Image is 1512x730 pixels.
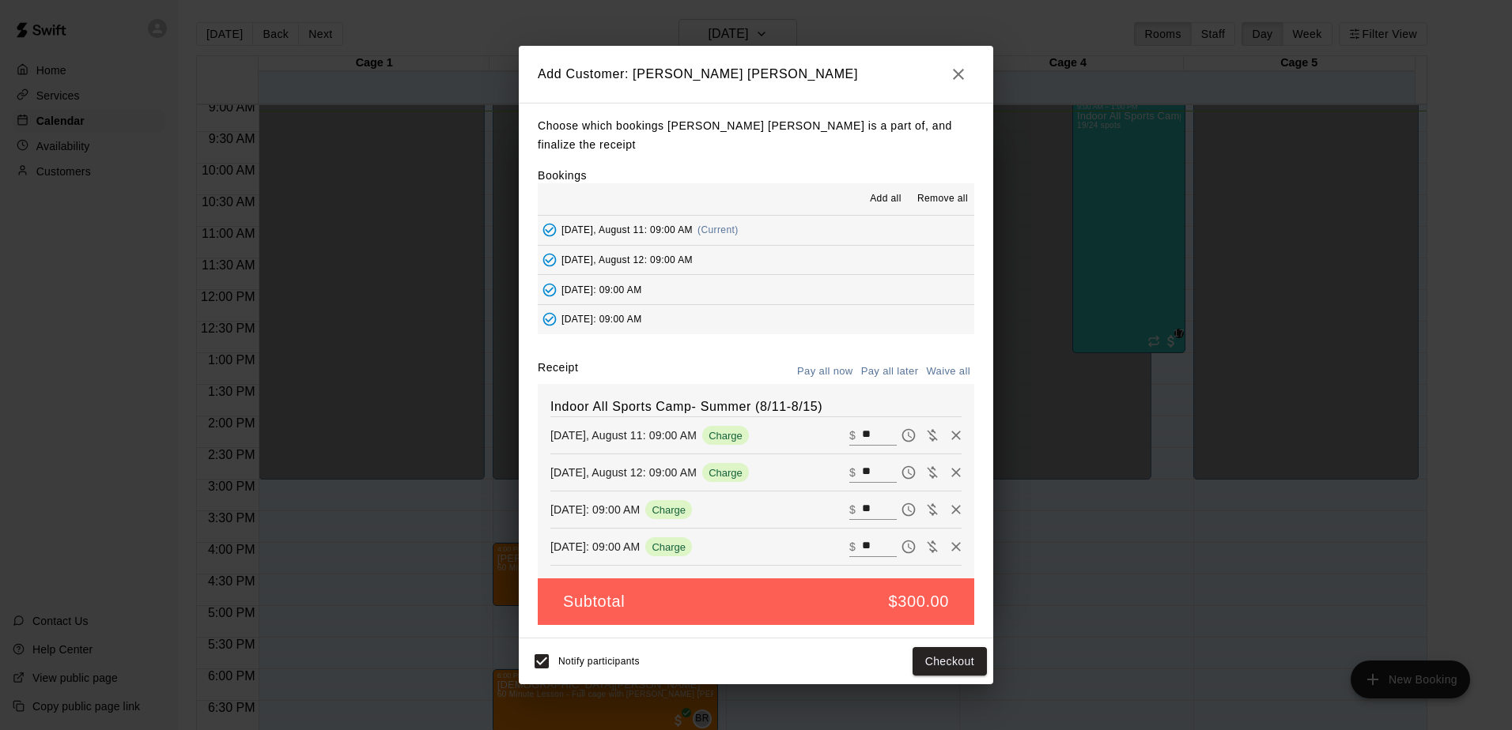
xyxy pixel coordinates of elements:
span: Waive payment [920,465,944,479]
button: Added - Collect Payment[DATE], August 12: 09:00 AM [538,246,974,275]
h2: Add Customer: [PERSON_NAME] [PERSON_NAME] [519,46,993,103]
span: [DATE]: 09:00 AM [561,314,642,325]
button: Added - Collect Payment [538,278,561,302]
p: $ [849,502,856,517]
span: Waive payment [920,428,944,442]
p: $ [849,465,856,480]
button: Add all [860,186,911,212]
span: Pay later [897,502,920,516]
p: [DATE], August 12: 09:00 AM [550,465,697,480]
button: Remove all [911,186,974,212]
span: Notify participants [558,656,640,667]
p: $ [849,539,856,555]
button: Remove [944,423,968,447]
button: Added - Collect Payment[DATE]: 09:00 AM [538,275,974,304]
h5: Subtotal [563,591,625,612]
span: Pay later [897,540,920,553]
span: Waive payment [920,502,944,516]
button: Waive all [922,359,974,384]
span: Charge [702,467,749,479]
button: Checkout [913,647,987,676]
button: Remove [944,461,968,484]
span: Pay later [897,428,920,442]
button: Added - Collect Payment [538,218,561,242]
span: Pay later [897,465,920,479]
span: [DATE]: 09:00 AM [561,284,642,295]
h5: $300.00 [889,591,950,612]
span: [DATE], August 11: 09:00 AM [561,224,693,235]
h6: Indoor All Sports Camp- Summer (8/11-8/15) [550,397,962,417]
button: Pay all now [793,359,857,384]
p: $ [849,427,856,443]
span: Add all [870,191,902,207]
button: Added - Collect Payment [538,248,561,272]
span: Charge [702,430,749,442]
span: (Current) [697,224,739,235]
p: [DATE]: 09:00 AM [550,502,640,517]
span: Remove all [917,191,968,207]
button: Pay all later [857,359,923,384]
button: Added - Collect Payment[DATE]: 09:00 AM [538,305,974,334]
button: Remove [944,498,968,521]
span: [DATE], August 12: 09:00 AM [561,254,693,265]
p: [DATE], August 11: 09:00 AM [550,427,697,443]
p: [DATE]: 09:00 AM [550,539,640,555]
span: Waive payment [920,540,944,553]
button: Added - Collect Payment [538,307,561,331]
label: Receipt [538,359,578,384]
button: Added - Collect Payment[DATE], August 11: 09:00 AM(Current) [538,216,974,245]
label: Bookings [538,169,587,182]
span: Charge [645,541,692,553]
span: Charge [645,504,692,516]
p: Choose which bookings [PERSON_NAME] [PERSON_NAME] is a part of, and finalize the receipt [538,116,974,155]
button: Remove [944,535,968,559]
